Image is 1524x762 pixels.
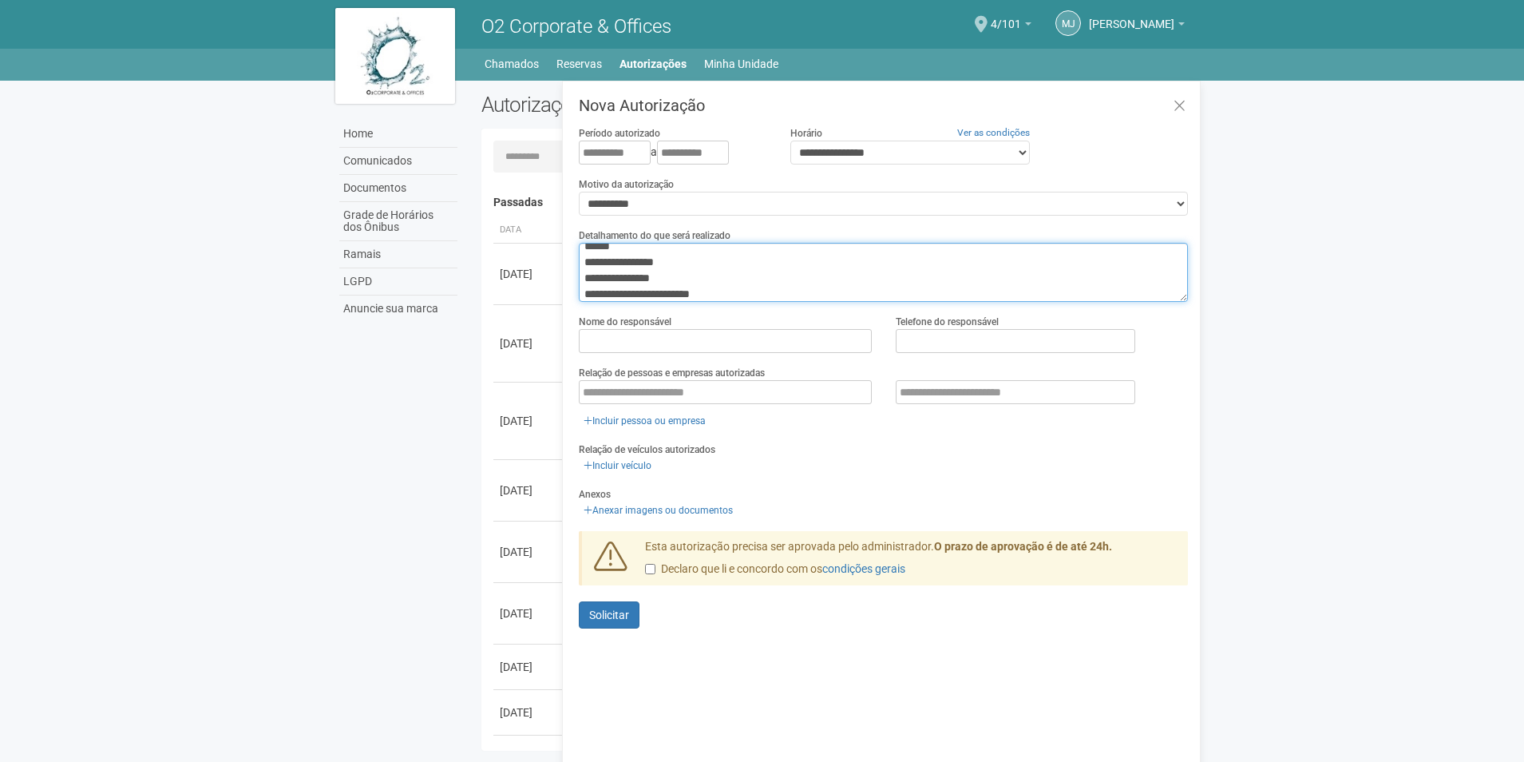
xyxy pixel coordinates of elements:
[579,457,656,474] a: Incluir veículo
[579,487,611,502] label: Anexos
[339,148,457,175] a: Comunicados
[579,141,766,165] div: a
[500,482,559,498] div: [DATE]
[500,605,559,621] div: [DATE]
[485,53,539,75] a: Chamados
[991,2,1021,30] span: 4/101
[339,241,457,268] a: Ramais
[579,126,660,141] label: Período autorizado
[645,562,905,577] label: Declaro que li e concordo com os
[822,562,905,575] a: condições gerais
[579,366,765,380] label: Relação de pessoas e empresas autorizadas
[493,196,1178,208] h4: Passadas
[500,704,559,720] div: [DATE]
[934,540,1112,553] strong: O prazo de aprovação é de até 24h.
[493,217,565,244] th: Data
[790,126,822,141] label: Horário
[500,544,559,560] div: [DATE]
[500,659,559,675] div: [DATE]
[500,413,559,429] div: [DATE]
[619,53,687,75] a: Autorizações
[1089,2,1174,30] span: Marcelle Junqueiro
[957,127,1030,138] a: Ver as condições
[339,121,457,148] a: Home
[556,53,602,75] a: Reservas
[481,15,671,38] span: O2 Corporate & Offices
[339,296,457,322] a: Anuncie sua marca
[645,564,655,574] input: Declaro que li e concordo com oscondições gerais
[579,177,674,192] label: Motivo da autorização
[704,53,778,75] a: Minha Unidade
[1089,20,1185,33] a: [PERSON_NAME]
[339,202,457,241] a: Grade de Horários dos Ônibus
[339,268,457,296] a: LGPD
[500,335,559,351] div: [DATE]
[481,93,823,117] h2: Autorizações
[633,539,1189,585] div: Esta autorização precisa ser aprovada pelo administrador.
[579,502,738,519] a: Anexar imagens ou documentos
[579,97,1188,113] h3: Nova Autorização
[579,443,715,457] label: Relação de veículos autorizados
[1055,10,1081,36] a: MJ
[589,609,629,621] span: Solicitar
[579,412,711,430] a: Incluir pessoa ou empresa
[335,8,455,104] img: logo.jpg
[991,20,1031,33] a: 4/101
[500,266,559,282] div: [DATE]
[579,228,730,243] label: Detalhamento do que será realizado
[579,601,639,629] button: Solicitar
[579,315,671,329] label: Nome do responsável
[896,315,999,329] label: Telefone do responsável
[339,175,457,202] a: Documentos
